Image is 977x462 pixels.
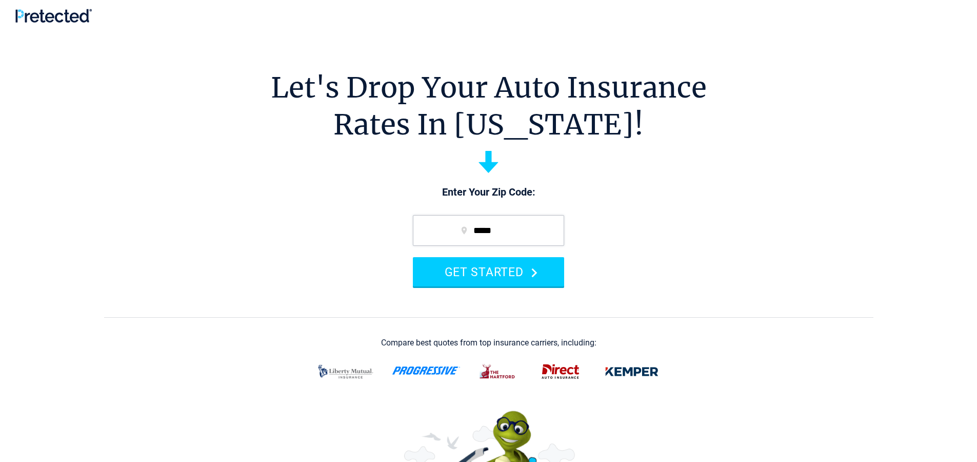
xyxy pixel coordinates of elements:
[535,358,586,385] img: direct
[403,185,574,200] p: Enter Your Zip Code:
[271,69,707,143] h1: Let's Drop Your Auto Insurance Rates In [US_STATE]!
[413,215,564,246] input: zip code
[598,358,666,385] img: kemper
[15,9,92,23] img: Pretected Logo
[392,367,461,375] img: progressive
[473,358,523,385] img: thehartford
[312,358,380,385] img: liberty
[413,257,564,286] button: GET STARTED
[381,338,596,348] div: Compare best quotes from top insurance carriers, including:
